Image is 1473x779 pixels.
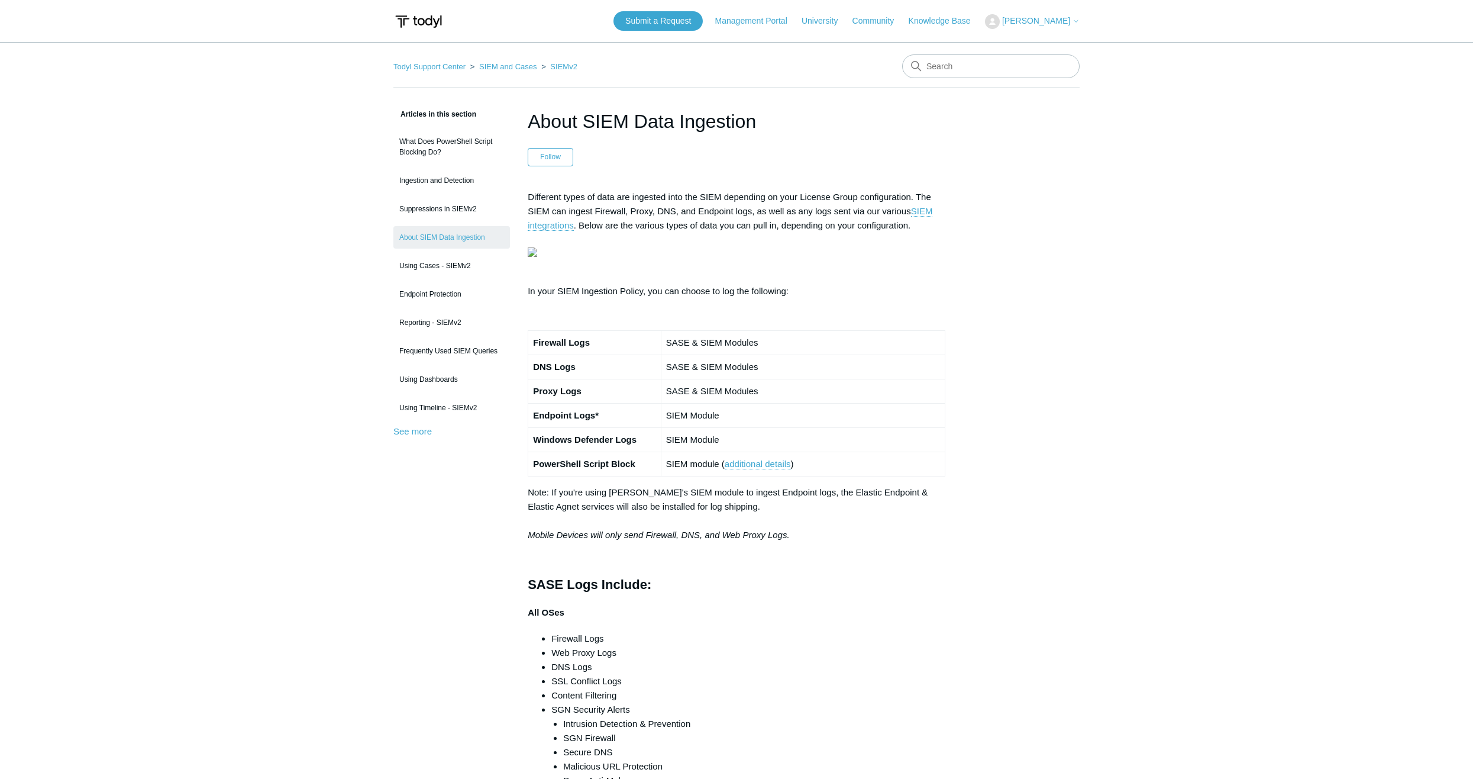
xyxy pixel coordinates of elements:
[393,130,510,163] a: What Does PowerShell Script Blocking Do?
[528,148,573,166] button: Follow Article
[393,340,510,362] a: Frequently Used SIEM Queries
[661,427,945,452] td: SIEM Module
[393,62,466,71] a: Todyl Support Center
[393,198,510,220] a: Suppressions in SIEMv2
[539,62,577,71] li: SIEMv2
[909,15,983,27] a: Knowledge Base
[528,607,564,617] strong: All OSes
[533,434,637,445] strong: Windows Defender Logs
[393,110,476,118] span: Articles in this section
[393,283,510,305] a: Endpoint Protection
[551,674,945,688] li: SSL Conflict Logs
[533,459,635,469] strong: PowerShell Script Block
[1002,16,1070,25] span: [PERSON_NAME]
[661,403,945,427] td: SIEM Module
[550,62,577,71] a: SIEMv2
[613,11,703,31] a: Submit a Request
[661,452,945,476] td: SIEM module ( )
[528,190,945,275] p: Different types of data are ingested into the SIEM depending on your License Group configuration....
[802,15,849,27] a: University
[533,386,582,396] strong: Proxy Logs
[393,226,510,249] a: About SIEM Data Ingestion
[563,759,945,774] li: Malicious URL Protection
[393,62,468,71] li: Todyl Support Center
[902,54,1080,78] input: Search
[661,379,945,403] td: SASE & SIEM Modules
[528,284,945,298] p: In your SIEM Ingestion Policy, you can choose to log the following:
[393,397,510,419] a: Using Timeline - SIEMv2
[528,107,945,136] h1: About SIEM Data Ingestion
[533,337,590,347] strong: Firewall Logs
[551,646,945,660] li: Web Proxy Logs
[661,355,945,379] td: SASE & SIEM Modules
[528,485,945,542] p: Note: If you're using [PERSON_NAME]'s SIEM module to ingest Endpoint logs, the Elastic Endpoint &...
[661,330,945,355] td: SASE & SIEM Modules
[528,206,932,231] a: SIEM integrations
[393,426,432,436] a: See more
[715,15,799,27] a: Management Portal
[533,410,599,420] strong: Endpoint Logs*
[528,577,651,592] strong: SASE Logs Include:
[393,368,510,391] a: Using Dashboards
[393,255,510,277] a: Using Cases - SIEMv2
[551,632,945,646] li: Firewall Logs
[393,11,444,33] img: Todyl Support Center Help Center home page
[725,459,791,469] a: additional details
[468,62,539,71] li: SIEM and Cases
[551,660,945,674] li: DNS Logs
[563,731,945,745] li: SGN Firewall
[551,688,945,703] li: Content Filtering
[563,745,945,759] li: Secure DNS
[563,717,945,731] li: Intrusion Detection & Prevention
[528,247,537,257] img: 18224634016147
[393,169,510,192] a: Ingestion and Detection
[985,14,1080,29] button: [PERSON_NAME]
[852,15,906,27] a: Community
[533,362,576,372] strong: DNS Logs
[528,530,789,540] em: Mobile Devices will only send Firewall, DNS, and Web Proxy Logs.
[393,311,510,334] a: Reporting - SIEMv2
[479,62,537,71] a: SIEM and Cases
